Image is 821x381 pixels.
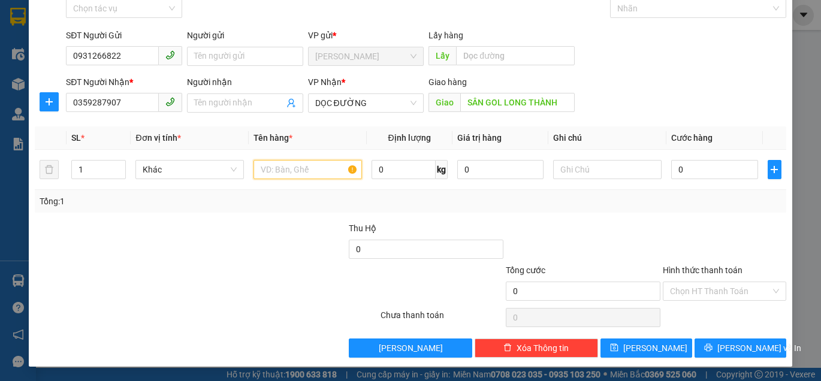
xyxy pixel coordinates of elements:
[187,29,303,42] div: Người gửi
[379,341,443,355] span: [PERSON_NAME]
[610,343,618,353] span: save
[40,97,58,107] span: plus
[71,133,81,143] span: SL
[308,29,424,42] div: VP gửi
[388,133,430,143] span: Định lượng
[717,341,801,355] span: [PERSON_NAME] và In
[457,160,544,179] input: 0
[663,265,742,275] label: Hình thức thanh toán
[379,309,505,329] div: Chưa thanh toán
[187,75,303,89] div: Người nhận
[349,223,376,233] span: Thu Hộ
[40,160,59,179] button: delete
[436,160,448,179] span: kg
[349,338,472,358] button: [PERSON_NAME]
[315,47,417,65] span: Hòa Tiến
[66,75,182,89] div: SĐT Người Nhận
[315,94,417,112] span: DỌC ĐƯỜNG
[165,50,175,60] span: phone
[553,160,662,179] input: Ghi Chú
[40,195,318,208] div: Tổng: 1
[506,265,545,275] span: Tổng cước
[768,165,781,174] span: plus
[143,161,237,179] span: Khác
[253,160,362,179] input: VD: Bàn, Ghế
[308,77,342,87] span: VP Nhận
[286,98,296,108] span: user-add
[66,29,182,42] div: SĐT Người Gửi
[475,338,598,358] button: deleteXóa Thông tin
[695,338,786,358] button: printer[PERSON_NAME] và In
[253,133,292,143] span: Tên hàng
[165,97,175,107] span: phone
[40,92,59,111] button: plus
[460,93,575,112] input: Dọc đường
[623,341,687,355] span: [PERSON_NAME]
[135,133,180,143] span: Đơn vị tính
[600,338,692,358] button: save[PERSON_NAME]
[428,93,460,112] span: Giao
[428,31,463,40] span: Lấy hàng
[548,126,666,150] th: Ghi chú
[428,77,467,87] span: Giao hàng
[503,343,512,353] span: delete
[517,341,569,355] span: Xóa Thông tin
[457,133,502,143] span: Giá trị hàng
[768,160,781,179] button: plus
[704,343,713,353] span: printer
[428,46,456,65] span: Lấy
[456,46,575,65] input: Dọc đường
[671,133,713,143] span: Cước hàng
